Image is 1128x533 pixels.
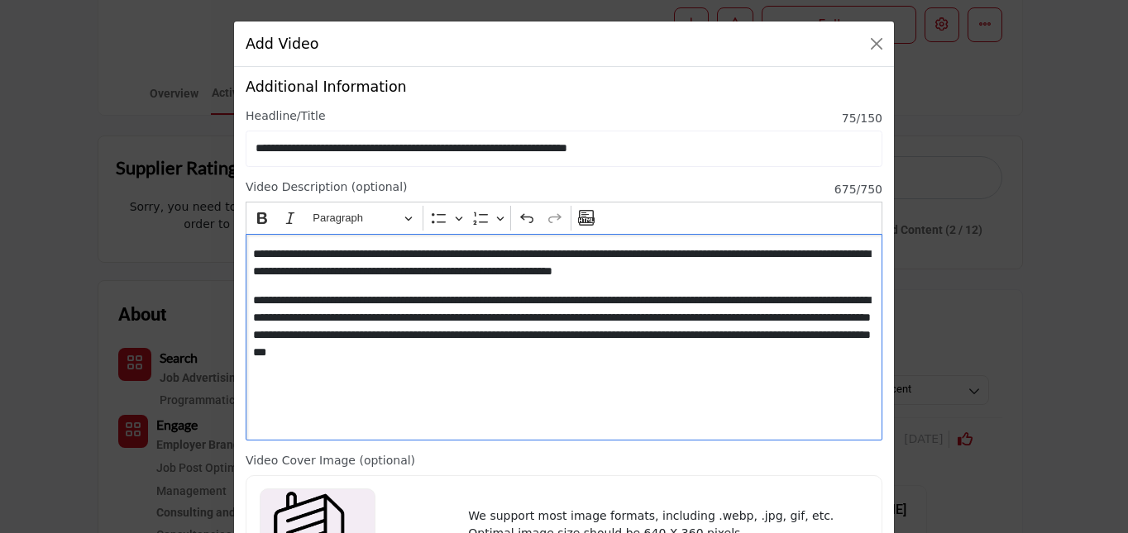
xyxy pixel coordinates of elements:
span: 75 [842,112,857,125]
div: Editor toolbar [246,202,882,234]
label: Video Description (optional) [246,178,408,196]
label: Video Cover Image (optional) [246,452,415,469]
span: /750 [834,181,882,198]
label: Headline/Title [246,107,326,125]
span: 675 [834,183,857,196]
span: /150 [842,110,882,127]
span: Paragraph [313,208,399,228]
button: Heading [305,206,419,231]
input: Enter Video Title [246,131,882,167]
div: Editor editing area: main [246,234,882,440]
h5: Add Video [246,33,318,55]
button: Close [865,32,888,55]
h5: Additional Information [246,79,882,96]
